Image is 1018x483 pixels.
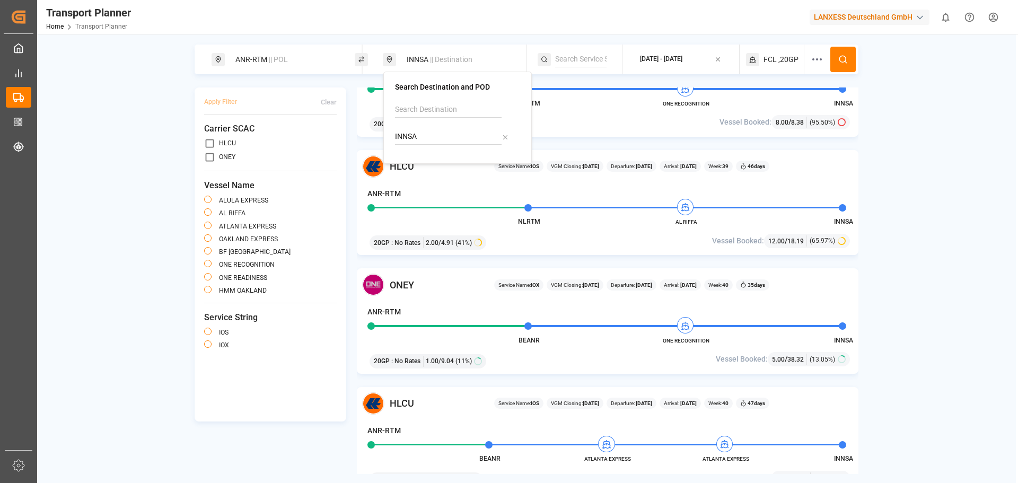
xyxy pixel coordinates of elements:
span: 20GP [374,119,390,129]
span: ONE RECOGNITION [657,337,715,345]
span: VGM Closing: [551,162,599,170]
b: 46 days [748,163,765,169]
span: Service Name: [498,399,539,407]
span: Service String [204,311,337,324]
span: Week: [708,399,729,407]
span: (11%) [455,356,472,366]
b: [DATE] [679,163,697,169]
h4: ANR-RTM [367,425,401,436]
span: Departure: [611,281,652,289]
div: Transport Planner [46,5,131,21]
span: Vessel Booked: [712,235,764,247]
label: AL RIFFA [219,210,245,216]
b: 40 [722,400,729,406]
span: (95.50%) [810,118,835,127]
label: IOX [219,342,229,348]
label: OAKLAND EXPRESS [219,236,278,242]
span: 12.00 [768,238,785,245]
span: INNSA [834,100,853,107]
b: [DATE] [635,282,652,288]
span: Vessel Booked: [719,117,771,128]
input: Search Service String [555,51,607,67]
b: [DATE] [679,400,697,406]
span: (65.97%) [810,236,835,245]
span: (13.05%) [810,355,835,364]
span: (0.00%) [813,473,835,482]
div: ANR-RTM [229,50,344,69]
span: BEANR [519,337,540,344]
span: 5.00 [772,356,785,363]
img: Carrier [362,392,384,415]
label: ALULA EXPRESS [219,197,268,204]
span: ONE RECOGNITION [657,100,715,108]
label: IOS [219,329,229,336]
span: 8.00 [776,119,788,126]
span: Departure: [611,162,652,170]
span: Week: [708,162,729,170]
div: [DATE] - [DATE] [640,55,682,64]
span: 2.00 / 4.91 [426,238,454,248]
label: ATLANTA EXPRESS [219,223,276,230]
span: : No Rates [391,356,420,366]
label: ONEY [219,154,235,160]
label: ONE READINESS [219,275,267,281]
span: BEANR [479,455,501,462]
span: 18.19 [787,238,804,245]
span: Service Name: [498,281,539,289]
img: Carrier [362,155,384,178]
span: NLRTM [518,218,540,225]
b: 47 days [748,400,765,406]
label: BF [GEOGRAPHIC_DATA] [219,249,291,255]
span: Carrier SCAC [204,122,337,135]
span: INNSA [834,337,853,344]
button: LANXESS Deutschland GmbH [810,7,934,27]
span: VGM Closing: [551,281,599,289]
b: [DATE] [583,282,599,288]
span: ATLANTA EXPRESS [578,455,637,463]
span: ATLANTA EXPRESS [697,455,755,463]
b: IOX [531,282,539,288]
b: 40 [722,282,729,288]
button: [DATE] - [DATE] [629,49,733,70]
input: Search Destination [395,102,502,118]
div: INNSA [400,50,515,69]
div: / [772,354,807,365]
span: || Destination [430,55,472,64]
div: / [768,235,807,247]
span: Arrival: [664,281,697,289]
span: 20GP [374,356,390,366]
label: ONE RECOGNITION [219,261,275,268]
span: 20GP [374,238,390,248]
span: Week: [708,281,729,289]
div: / [776,117,807,128]
span: 8.38 [791,119,804,126]
b: IOS [531,400,539,406]
button: show 0 new notifications [934,5,958,29]
label: HMM OAKLAND [219,287,267,294]
span: 1.00 / 9.04 [426,356,454,366]
b: [DATE] [635,400,652,406]
span: Arrival: [664,399,697,407]
span: Departure: [611,399,652,407]
b: IOS [531,163,539,169]
span: Service Name: [498,162,539,170]
b: [DATE] [635,163,652,169]
span: INNSA [834,218,853,225]
span: : No Rates [391,238,420,248]
b: 39 [722,163,729,169]
span: (41%) [455,238,472,248]
span: || POL [269,55,288,64]
span: FCL [763,54,777,65]
span: Arrival: [664,162,697,170]
span: ONEY [390,278,414,292]
label: HLCU [219,140,236,146]
img: Carrier [362,274,384,296]
b: 35 days [748,282,765,288]
button: Help Center [958,5,981,29]
h4: Search Destination and POD [395,83,520,91]
b: [DATE] [583,400,599,406]
b: [DATE] [679,282,697,288]
span: INNSA [834,455,853,462]
span: Vessel Booked: [716,354,768,365]
span: Vessel Name [204,179,337,192]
